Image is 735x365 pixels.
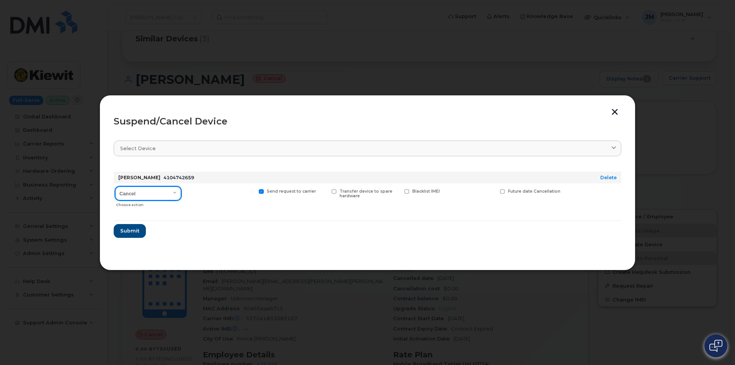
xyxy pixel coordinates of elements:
img: Open chat [709,340,722,352]
input: Transfer device to spare hardware [322,189,326,193]
a: Select device [114,141,621,156]
button: Submit [114,224,146,238]
span: Select device [120,145,156,152]
div: Suspend/Cancel Device [114,117,621,126]
input: Blacklist IMEI [395,189,399,193]
input: Future date Cancellation [491,189,495,193]
strong: [PERSON_NAME] [118,175,160,180]
a: Delete [600,175,617,180]
span: Future date Cancellation [508,189,560,194]
span: Blacklist IMEI [412,189,440,194]
div: Choose action [116,199,181,208]
span: Transfer device to spare hardware [340,189,392,199]
span: Submit [120,227,139,234]
span: 4104742659 [163,175,194,180]
span: Send request to carrier [267,189,316,194]
input: Send request to carrier [250,189,253,193]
